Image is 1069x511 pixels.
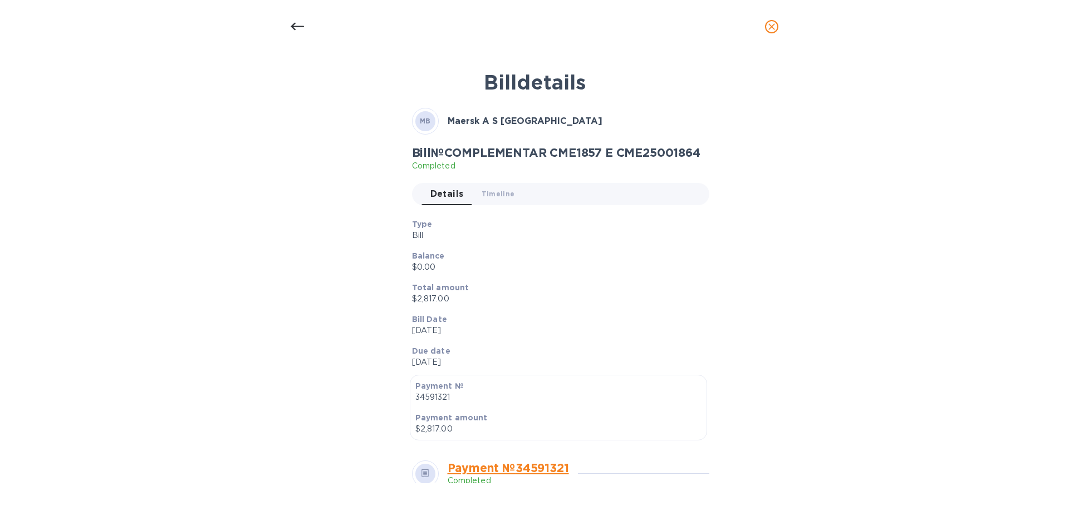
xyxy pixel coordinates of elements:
[415,423,702,435] p: $2,817.00
[448,461,569,475] a: Payment № 34591321
[415,413,488,422] b: Payment amount
[448,475,569,487] p: Completed
[412,325,700,336] p: [DATE]
[430,186,464,202] span: Details
[412,230,700,241] p: Bill
[412,356,700,368] p: [DATE]
[482,188,515,200] span: Timeline
[412,261,700,273] p: $0.00
[758,13,785,40] button: close
[412,146,700,160] h2: Bill № COMPLEMENTAR CME1857 E CME25001864
[448,116,602,126] b: Maersk A S [GEOGRAPHIC_DATA]
[415,391,702,403] p: 34591321
[412,293,700,305] p: $2,817.00
[412,220,433,229] b: Type
[412,283,469,292] b: Total amount
[420,117,431,125] b: MB
[412,346,450,355] b: Due date
[484,70,586,95] b: Bill details
[412,160,700,172] p: Completed
[412,315,447,324] b: Bill Date
[415,381,464,390] b: Payment №
[412,251,445,260] b: Balance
